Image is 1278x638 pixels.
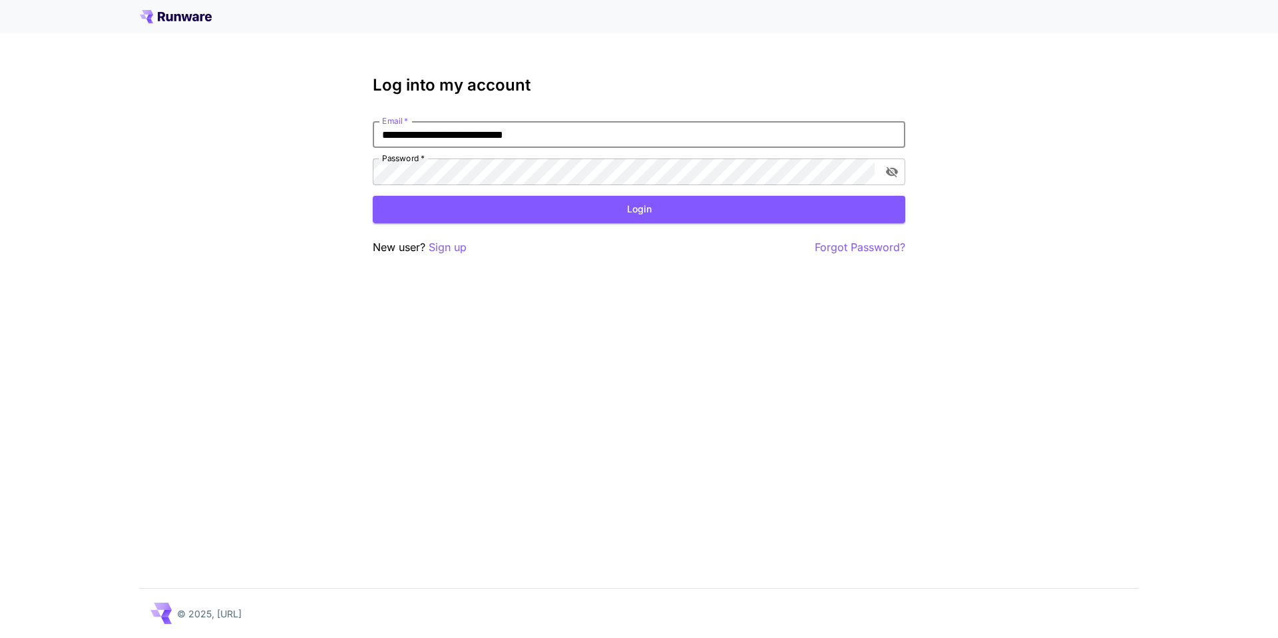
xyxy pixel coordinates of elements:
label: Password [382,153,425,164]
button: Sign up [429,239,467,256]
label: Email [382,115,408,127]
p: © 2025, [URL] [177,607,242,621]
h3: Log into my account [373,76,905,95]
button: toggle password visibility [880,160,904,184]
button: Forgot Password? [815,239,905,256]
p: New user? [373,239,467,256]
button: Login [373,196,905,223]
